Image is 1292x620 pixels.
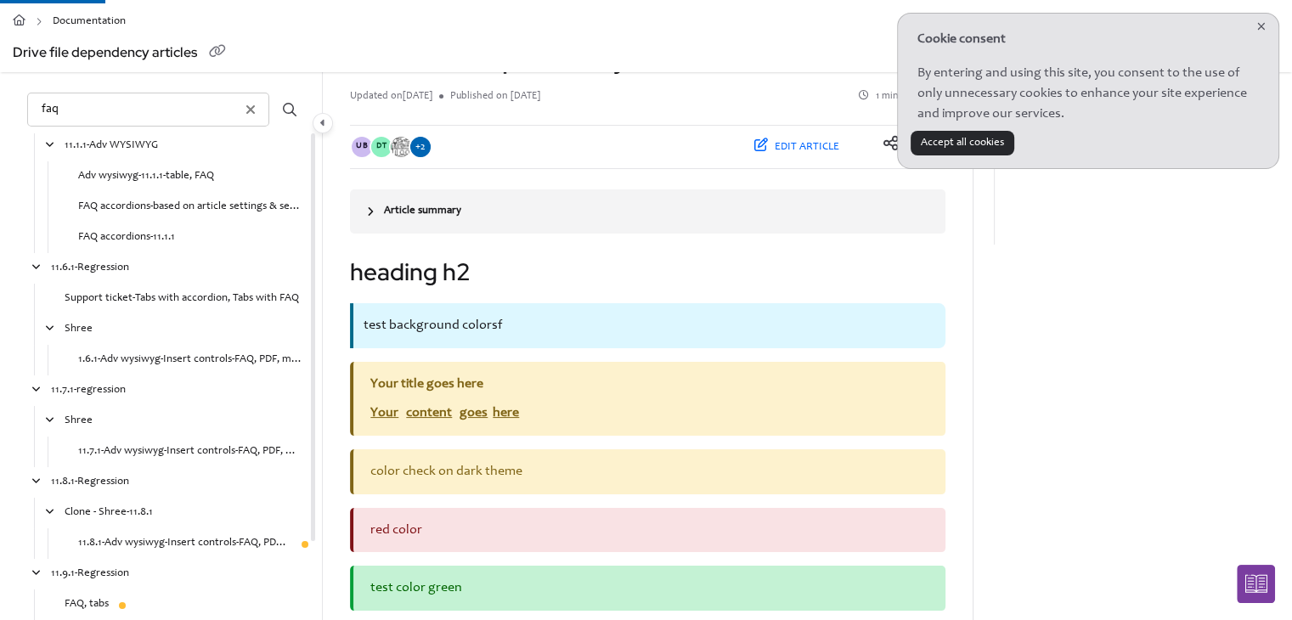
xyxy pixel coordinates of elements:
[27,93,269,127] input: Filter by name
[356,140,369,154] span: uB
[204,40,231,67] button: Copy link of
[859,88,945,104] li: 1 minute(s) read
[53,10,126,35] span: Documentation
[410,137,431,157] button: +2
[370,518,928,543] p: red color
[41,138,58,155] div: arrow
[283,99,301,120] button: Search
[51,566,129,583] a: 11.9.1-Regression
[1247,16,1276,41] button: Cookie consent close
[370,459,928,484] p: color check on dark theme
[460,406,488,420] a: goes
[41,505,58,521] div: arrow
[911,131,1014,155] button: Cookie consent accept
[51,382,126,399] a: 11.7.1-regression
[364,313,934,338] p: test background colorsf
[41,414,58,430] div: arrow
[27,475,44,491] div: arrow
[917,63,1259,124] p: By entering and using this site, you consent to the use of only unnecessary cookies to enhance yo...
[350,189,945,234] button: Article summary
[78,443,305,460] a: 11.7.1-Adv wysiwyg-Insert controls-FAQ, PDF, movable block, private notes1.6.1-Adv wysiwyg-Insert...
[376,140,387,154] span: dT
[370,406,398,420] a: Your
[13,10,25,35] a: Home
[65,504,153,521] a: Clone - Shree-11.8.1
[78,352,305,369] a: 1.6.1-Adv wysiwyg-Insert controls-FAQ, PDF, movable block, private notes1.6.1-Adv wysiwyg-Insert ...
[65,596,109,613] a: FAQ, tabs
[350,254,945,290] h2: heading h2
[78,168,214,185] a: Adv wysiwyg-11.1.1-table, FAQ
[78,229,175,246] a: FAQ accordions-11.1.1
[493,406,519,420] a: here
[350,42,752,75] h1: Drive file dependency articles
[1044,154,1097,171] a: heading h3:
[27,261,44,277] div: arrow
[78,535,291,552] a: 11.8.1-Adv wysiwyg-Insert controls-FAQ, PDF, movable block, private notes1.6.1-Adv wysiwyg-Insert...
[13,41,197,65] div: Drive file dependency articles
[391,137,411,157] img: Shree checkd'souza Gayathri szép
[350,88,439,104] li: Updated on [DATE]
[65,290,299,307] a: Support ticket-Tabs with accordion, Tabs with FAQ
[370,372,928,397] p: Your title goes here
[41,322,58,338] div: arrow
[51,474,129,491] a: 11.8.1-Regression
[877,132,905,160] button: Article social sharing
[65,413,93,430] a: Shree
[78,199,305,216] a: FAQ accordions-based on article settings & seo-11.1.1
[917,32,1006,46] strong: Cookie consent
[743,132,850,162] button: Edit article
[384,203,461,220] span: Article summary
[371,137,392,157] app-profile-image: dT
[370,576,928,600] p: test color green
[27,566,44,583] div: arrow
[406,406,452,420] a: content
[439,88,540,104] li: Published on [DATE]
[313,113,333,133] button: Category toggle
[27,383,44,399] div: arrow
[51,260,129,277] a: 11.6.1-Regression
[65,321,93,338] a: Shree
[352,137,372,157] app-profile-image: uB
[65,138,158,155] a: 11.1.1-Adv WYSIWYG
